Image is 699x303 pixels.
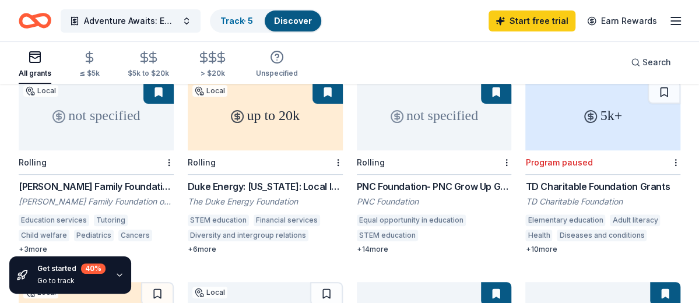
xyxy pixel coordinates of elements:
[19,80,174,254] a: not specifiedLocalRolling[PERSON_NAME] Family Foundation Grant[PERSON_NAME] Family Foundation of ...
[94,214,128,226] div: Tutoring
[37,263,106,274] div: Get started
[79,69,100,78] div: ≤ $5k
[61,9,201,33] button: Adventure Awaits: Empowering Young Minds Through Reading
[525,179,680,193] div: TD Charitable Foundation Grants
[254,214,320,226] div: Financial services
[642,55,671,69] span: Search
[610,214,660,226] div: Adult literacy
[19,80,174,150] div: not specified
[19,69,51,78] div: All grants
[357,157,385,167] div: Rolling
[19,7,51,34] a: Home
[74,230,114,241] div: Pediatrics
[580,10,664,31] a: Earn Rewards
[188,214,249,226] div: STEM education
[19,45,51,84] button: All grants
[357,179,512,193] div: PNC Foundation- PNC Grow Up Great
[192,85,227,97] div: Local
[357,230,418,241] div: STEM education
[525,245,680,254] div: + 10 more
[188,230,308,241] div: Diversity and intergroup relations
[525,80,680,254] a: 5k+Program pausedTD Charitable Foundation GrantsTD Charitable FoundationElementary educationAdult...
[525,196,680,207] div: TD Charitable Foundation
[357,214,466,226] div: Equal opportunity in education
[19,230,69,241] div: Child welfare
[19,214,89,226] div: Education services
[197,46,228,84] button: > $20k
[188,245,343,254] div: + 6 more
[256,69,298,78] div: Unspecified
[357,196,512,207] div: PNC Foundation
[118,230,152,241] div: Cancers
[274,16,312,26] a: Discover
[128,46,169,84] button: $5k to $20k
[19,245,174,254] div: + 3 more
[357,80,512,254] a: not specifiedRollingPNC Foundation- PNC Grow Up GreatPNC FoundationEqual opportunity in education...
[84,14,177,28] span: Adventure Awaits: Empowering Young Minds Through Reading
[357,80,512,150] div: not specified
[192,287,227,298] div: Local
[188,196,343,207] div: The Duke Energy Foundation
[557,230,647,241] div: Diseases and conditions
[197,69,228,78] div: > $20k
[210,9,322,33] button: Track· 5Discover
[220,16,253,26] a: Track· 5
[188,179,343,193] div: Duke Energy: [US_STATE]: Local Impact Grants
[81,263,106,274] div: 40 %
[128,69,169,78] div: $5k to $20k
[79,46,100,84] button: ≤ $5k
[37,276,106,286] div: Go to track
[525,230,552,241] div: Health
[23,85,58,97] div: Local
[19,179,174,193] div: [PERSON_NAME] Family Foundation Grant
[188,80,343,150] div: up to 20k
[489,10,575,31] a: Start free trial
[188,157,216,167] div: Rolling
[525,214,605,226] div: Elementary education
[525,80,680,150] div: 5k+
[357,245,512,254] div: + 14 more
[525,157,592,167] div: Program paused
[256,45,298,84] button: Unspecified
[621,51,680,74] button: Search
[19,196,174,207] div: [PERSON_NAME] Family Foundation of [US_STATE]
[19,157,47,167] div: Rolling
[188,80,343,254] a: up to 20kLocalRollingDuke Energy: [US_STATE]: Local Impact GrantsThe Duke Energy FoundationSTEM e...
